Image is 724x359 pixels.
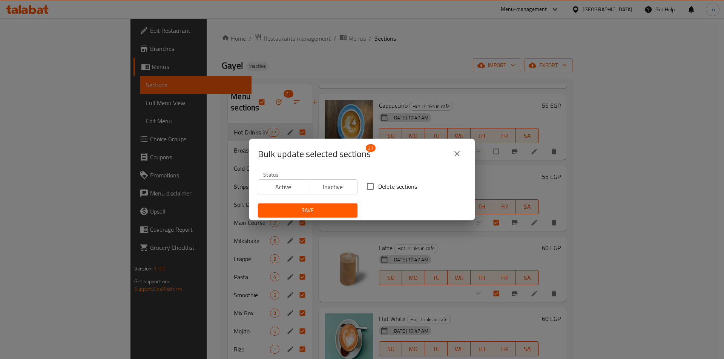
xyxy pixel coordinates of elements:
span: Active [261,182,305,192]
button: Inactive [308,179,358,194]
span: Delete sections [378,182,417,191]
span: Save [264,206,351,215]
button: close [448,145,466,163]
span: Selected section count [258,148,371,160]
span: Inactive [311,182,355,192]
button: Active [258,179,308,194]
span: 21 [366,144,376,152]
button: Save [258,203,357,217]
